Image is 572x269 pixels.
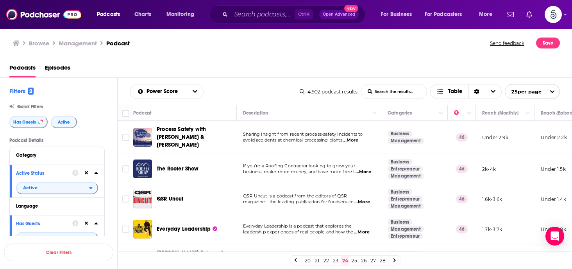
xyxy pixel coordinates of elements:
[16,152,93,158] div: Category
[388,166,423,172] a: Entrepreneur
[474,8,502,21] button: open menu
[344,5,358,12] span: New
[133,220,152,239] img: Everyday Leadership
[482,196,502,203] p: 1.6k-3.6k
[51,116,77,128] button: Active
[243,223,352,229] span: Everyday Leadership is a podcast that explores the
[388,108,412,118] div: Categories
[545,6,562,23] button: Show profile menu
[504,8,517,21] a: Show notifications dropdown
[313,256,321,265] a: 21
[9,61,36,77] a: Podcasts
[456,195,468,203] p: 46
[157,225,217,233] a: Everyday Leadership
[388,173,424,179] a: Management
[59,39,97,47] h1: Management
[381,9,412,20] span: For Business
[16,232,98,244] button: open menu
[122,226,129,233] span: Toggle select row
[454,108,465,118] div: Power Score
[295,9,313,20] span: Ctrl K
[147,89,181,94] span: Power Score
[479,9,492,20] span: More
[505,86,542,98] span: 25 per page
[157,165,199,173] a: The Roofer Show
[300,89,357,95] div: 4,902 podcast results
[388,159,412,165] a: Business
[97,9,120,20] span: Podcasts
[157,195,184,203] a: QSR Uncut
[16,232,98,244] h2: filter dropdown
[16,168,72,178] button: Active Status
[91,8,130,21] button: open menu
[166,9,194,20] span: Monitoring
[388,138,424,144] a: Management
[436,109,446,118] button: Column Actions
[157,126,206,148] span: Process Safety with [PERSON_NAME] & [PERSON_NAME]
[106,39,130,47] h3: Podcast
[157,126,234,149] a: Process Safety with [PERSON_NAME] & [PERSON_NAME]
[456,133,468,141] p: 46
[482,226,502,233] p: 1.7k-3.7k
[545,6,562,23] span: Logged in as Spiral5-G2
[541,196,566,203] p: Under 1.4k
[23,186,38,190] span: Active
[456,165,468,173] p: 46
[322,256,330,265] a: 22
[388,196,423,202] a: Entrepreneur
[4,244,113,261] button: Clear Filters
[350,256,358,265] a: 25
[133,108,152,118] div: Podcast
[482,134,508,141] p: Under 2.9k
[243,163,355,169] span: If you’re a Roofing Contractor looking to grow your
[468,84,485,99] div: Sort Direction
[379,256,386,265] a: 28
[356,169,371,175] span: ...More
[133,160,152,178] img: The Roofer Show
[16,182,98,194] h2: filter dropdown
[6,7,81,22] img: Podchaser - Follow, Share and Rate Podcasts
[541,134,567,141] p: Under 2.2k
[129,8,156,21] a: Charts
[243,131,363,137] span: Sharing insight from recent process-safety incidents to
[482,108,518,118] div: Reach (Monthly)
[430,84,502,99] button: Choose View
[217,5,373,23] div: Search podcasts, credits, & more...
[388,251,419,257] a: Technology
[360,256,368,265] a: 26
[28,88,34,95] span: 2
[29,39,49,47] a: Browse
[9,116,48,128] button: Has Guests
[157,195,184,202] span: QSR Uncut
[388,189,412,195] a: Business
[13,120,36,124] span: Has Guests
[45,61,70,77] a: Episodes
[388,219,412,225] a: Business
[523,109,533,118] button: Column Actions
[388,131,412,137] a: Business
[157,165,199,172] span: The Roofer Show
[16,170,67,176] div: Active Status
[16,219,72,228] button: Has Guests
[375,8,422,21] button: open menu
[122,195,129,203] span: Toggle select row
[130,89,187,94] button: open menu
[243,137,342,143] span: avoid accidents at chemical processing plants
[58,120,70,124] span: Active
[16,221,67,226] div: Has Guests
[536,38,560,48] button: Save
[133,128,152,147] img: Process Safety with Trish & Traci
[130,84,204,99] h2: Choose List sort
[465,109,474,118] button: Column Actions
[133,190,152,208] img: QSR Uncut
[243,193,347,199] span: QSR Uncut is a podcast from the editors of QSR
[482,166,496,172] p: 2k-4k
[323,13,355,16] span: Open Advanced
[545,227,564,246] div: Open Intercom Messenger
